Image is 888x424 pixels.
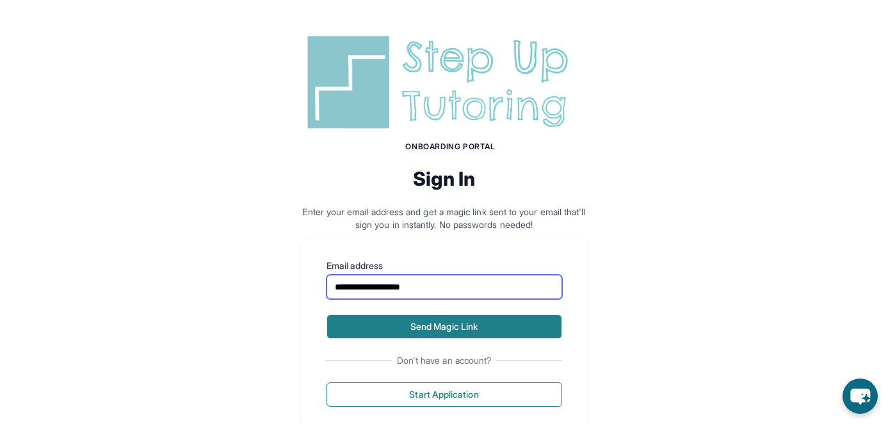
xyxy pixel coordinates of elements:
h1: Onboarding Portal [314,142,588,152]
button: Start Application [327,382,562,407]
p: Enter your email address and get a magic link sent to your email that'll sign you in instantly. N... [301,206,588,231]
h2: Sign In [301,167,588,190]
button: Send Magic Link [327,314,562,339]
img: Step Up Tutoring horizontal logo [301,31,588,134]
button: chat-button [843,379,878,414]
label: Email address [327,259,562,272]
span: Don't have an account? [392,354,497,367]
